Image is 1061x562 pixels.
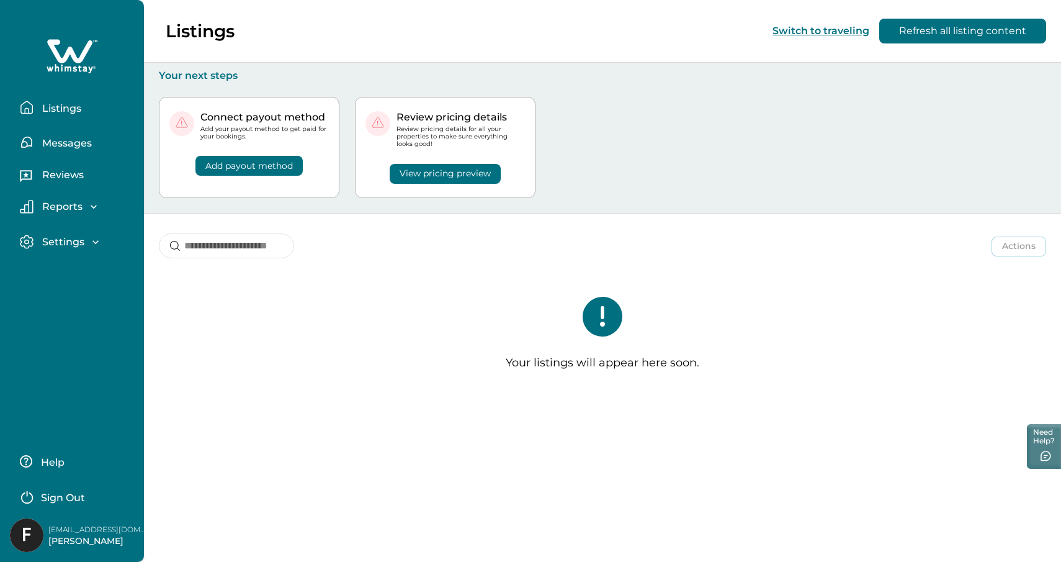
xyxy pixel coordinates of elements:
[20,130,134,155] button: Messages
[20,449,130,474] button: Help
[38,236,84,248] p: Settings
[20,95,134,120] button: Listings
[41,492,85,504] p: Sign Out
[10,519,43,552] img: Whimstay Host
[159,70,1046,82] p: Your next steps
[38,169,84,181] p: Reviews
[195,156,303,176] button: Add payout method
[390,164,501,184] button: View pricing preview
[38,201,83,213] p: Reports
[20,165,134,189] button: Reviews
[879,19,1046,43] button: Refresh all listing content
[48,535,148,548] p: [PERSON_NAME]
[37,456,65,469] p: Help
[38,137,92,150] p: Messages
[396,125,525,148] p: Review pricing details for all your properties to make sure everything looks good!
[200,111,329,124] p: Connect payout method
[992,237,1046,256] button: Actions
[200,125,329,140] p: Add your payout method to get paid for your bookings.
[396,111,525,124] p: Review pricing details
[20,200,134,214] button: Reports
[38,102,81,115] p: Listings
[772,25,869,37] button: Switch to traveling
[20,235,134,249] button: Settings
[166,20,235,42] p: Listings
[506,356,699,370] p: Your listings will appear here soon.
[48,523,148,536] p: [EMAIL_ADDRESS][DOMAIN_NAME]
[20,484,130,509] button: Sign Out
